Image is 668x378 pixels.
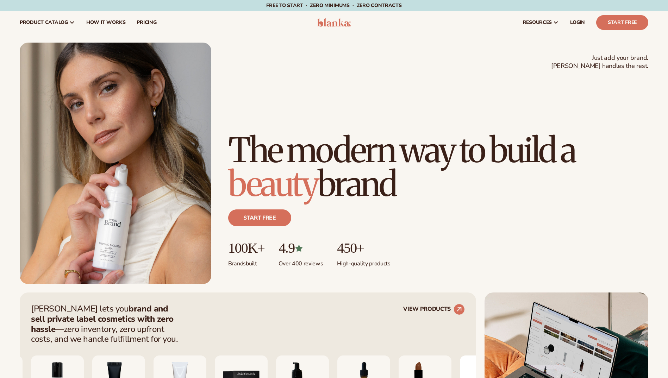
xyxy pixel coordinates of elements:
a: pricing [131,11,162,34]
strong: brand and sell private label cosmetics with zero hassle [31,303,174,335]
a: How It Works [81,11,131,34]
span: resources [523,20,552,25]
h1: The modern way to build a brand [228,133,648,201]
span: Just add your brand. [PERSON_NAME] handles the rest. [551,54,648,70]
p: 100K+ [228,240,264,256]
a: LOGIN [564,11,591,34]
span: LOGIN [570,20,585,25]
span: pricing [137,20,156,25]
p: 4.9 [279,240,323,256]
p: Over 400 reviews [279,256,323,267]
p: High-quality products [337,256,390,267]
p: 450+ [337,240,390,256]
img: Female holding tanning mousse. [20,43,211,284]
span: product catalog [20,20,68,25]
a: Start free [228,209,291,226]
span: How It Works [86,20,126,25]
img: logo [317,18,351,27]
a: VIEW PRODUCTS [403,304,465,315]
a: resources [517,11,564,34]
a: Start Free [596,15,648,30]
a: product catalog [14,11,81,34]
p: Brands built [228,256,264,267]
p: [PERSON_NAME] lets you —zero inventory, zero upfront costs, and we handle fulfillment for you. [31,304,182,344]
span: beauty [228,163,318,205]
span: Free to start · ZERO minimums · ZERO contracts [266,2,401,9]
